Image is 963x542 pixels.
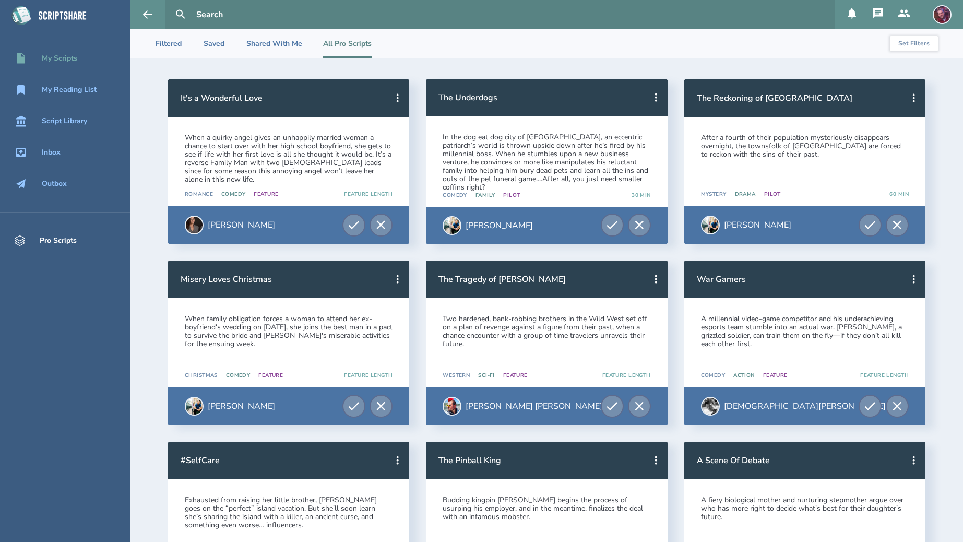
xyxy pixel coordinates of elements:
[443,397,461,416] img: user_1597099654-crop.jpg
[724,220,791,230] div: [PERSON_NAME]
[185,214,275,237] a: [PERSON_NAME]
[181,275,272,284] h2: Misery Loves Christmas
[701,216,720,234] img: user_1673573717-crop.jpg
[185,372,218,379] div: Christmas
[42,180,67,188] div: Outbox
[933,5,952,24] img: user_1718118867-crop.jpg
[443,216,461,235] img: user_1673573717-crop.jpg
[632,192,651,199] div: 30 min
[503,192,520,199] div: Pilot
[438,93,497,102] h2: The Underdogs
[443,133,650,192] p: In the dog eat dog city of [GEOGRAPHIC_DATA], an eccentric patriarch’s world is thrown upside dow...
[763,372,788,379] div: Feature
[443,395,602,418] a: [PERSON_NAME] [PERSON_NAME]
[443,214,533,237] a: [PERSON_NAME]
[503,372,528,379] div: Feature
[890,36,938,52] button: Set Filters
[602,372,651,379] div: Feature length
[764,191,781,198] div: Pilot
[40,237,77,245] div: Pro Scripts
[42,86,97,94] div: My Reading List
[466,402,602,411] div: [PERSON_NAME] [PERSON_NAME]
[221,191,246,198] div: Comedy
[185,395,275,418] a: [PERSON_NAME]
[438,456,501,465] h2: The Pinball King
[185,216,204,234] img: user_1604966854-crop.jpg
[697,456,770,465] h2: A Scene Of Debate
[42,117,87,125] div: Script Library
[724,402,886,411] div: [DEMOGRAPHIC_DATA][PERSON_NAME]
[733,372,755,379] div: Action
[889,191,909,198] div: 60 min
[701,191,727,198] div: Mystery
[185,191,213,198] div: Romance
[443,315,650,372] p: Two hardened, bank-robbing brothers in the Wild West set off on a plan of revenge against a figur...
[344,191,393,198] div: Feature length
[323,29,372,58] li: All Pro Scripts
[443,192,467,199] div: Comedy
[735,191,756,198] div: Drama
[226,372,251,379] div: Comedy
[697,93,852,103] h2: The Reckoning of [GEOGRAPHIC_DATA]
[258,372,283,379] div: Feature
[246,29,302,58] li: Shared With Me
[203,29,225,58] li: Saved
[185,315,393,372] p: When family obligation forces a woman to attend her ex-boyfriend's wedding on [DATE], she joins t...
[701,397,720,416] img: user_1598148512-crop.jpg
[208,402,275,411] div: [PERSON_NAME]
[701,372,726,379] div: Comedy
[438,275,566,284] h2: The Tragedy of [PERSON_NAME]
[254,191,278,198] div: Feature
[701,395,886,418] a: [DEMOGRAPHIC_DATA][PERSON_NAME]
[478,372,495,379] div: Sci-Fi
[701,315,909,372] p: A millennial video-game competitor and his underachieving esports team stumble into an actual war...
[156,29,182,58] li: Filtered
[701,134,909,191] p: After a fourth of their population mysteriously disappears overnight, the townsfolk of [GEOGRAPHI...
[42,54,77,63] div: My Scripts
[344,372,393,379] div: Feature length
[697,275,746,284] h2: War Gamers
[701,214,791,237] a: [PERSON_NAME]
[181,456,220,465] h2: #SelfCare
[181,93,263,103] h2: It's a Wonderful Love
[860,372,909,379] div: Feature length
[185,397,204,416] img: user_1673573717-crop.jpg
[443,372,470,379] div: Western
[208,220,275,230] div: [PERSON_NAME]
[42,148,61,157] div: Inbox
[466,221,533,230] div: [PERSON_NAME]
[185,134,393,191] p: When a quirky angel gives an unhappily married woman a chance to start over with her high school ...
[475,192,495,199] div: Family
